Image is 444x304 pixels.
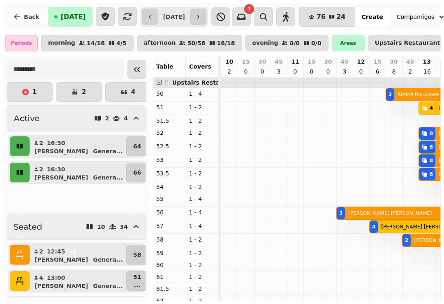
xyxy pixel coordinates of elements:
p: 1 - 2 [189,103,215,111]
p: 1 - 2 [189,169,215,177]
p: 0 [358,67,364,76]
p: 51.5 [156,117,183,125]
span: Covers [189,63,211,70]
p: Genera ... [93,147,123,155]
p: 1 - 2 [189,129,215,137]
p: 50 / 58 [187,40,205,46]
p: 1 - 4 [189,195,215,203]
p: 66 [133,168,141,177]
button: [DATE] [48,7,92,27]
p: 1 - 4 [189,90,215,98]
p: 0 [325,67,331,76]
p: 1 - 2 [189,273,215,281]
p: 0 [292,67,298,76]
p: 50 [156,90,183,98]
p: 16:30 [47,165,65,173]
p: 2 [39,247,44,256]
p: 2 [105,115,109,121]
p: 64 [133,142,141,150]
p: 57 [156,222,183,230]
div: 3 [339,210,342,216]
p: [PERSON_NAME] [35,147,88,155]
p: 61.5 [156,285,183,293]
p: 53 [156,156,183,164]
button: Seated1034 [7,214,146,240]
div: 4 [430,105,433,111]
button: 413:00[PERSON_NAME]Genera... [31,271,125,291]
p: 1 - 4 [189,222,215,230]
p: 4 [124,115,128,121]
span: 🍴 Upstairs Restaurant [163,79,237,86]
h2: Seated [14,221,42,233]
p: [PERSON_NAME] [35,282,88,290]
div: Periods [5,35,38,51]
p: 0 [259,67,266,76]
p: 0 / 0 [289,40,300,46]
button: Collapse sidebar [127,60,146,79]
p: 15 [373,58,381,66]
p: 59 [156,249,183,257]
p: 34 [120,224,128,230]
span: 1 [247,7,250,11]
p: morning [48,40,75,46]
div: 8 [430,157,433,164]
p: 1 - 2 [189,285,215,293]
p: 2 [407,67,414,76]
span: 24 [336,14,345,20]
p: 30 [324,58,332,66]
p: 16:30 [47,139,65,147]
button: 51... [126,271,148,291]
p: [PERSON_NAME] [PERSON_NAME] [348,210,432,216]
span: 76 [317,14,326,20]
p: 14 / 16 [87,40,105,46]
div: 2 [405,237,408,244]
p: 12:45 [47,247,65,256]
p: 4 [131,89,135,95]
p: 2 [81,89,86,95]
p: 10 [225,58,233,66]
p: [PERSON_NAME] [35,173,88,182]
p: 52 [156,129,183,137]
div: 8 [430,171,433,177]
p: 1 - 2 [189,261,215,269]
p: 1 - 2 [189,142,215,150]
p: 6 [374,67,381,76]
p: 58 [156,235,183,244]
div: 8 [430,144,433,150]
p: 15 [242,58,250,66]
p: 61 [156,273,183,281]
p: 30 [258,58,266,66]
p: Kerina Rujudawa [398,91,439,98]
button: 212:45[PERSON_NAME]Genera... [31,245,125,265]
div: 4 [372,223,375,230]
p: 16 / 18 [217,40,235,46]
p: 1 - 2 [189,156,215,164]
p: 8 [391,67,397,76]
p: 13:00 [47,274,65,282]
button: 58 [126,245,148,265]
p: 2 [226,67,233,76]
span: Table [156,63,173,70]
p: [PERSON_NAME] [35,256,88,264]
p: 1 - 2 [189,235,215,244]
p: 2 [39,165,44,173]
span: Compamigos [397,13,435,21]
button: 216:30[PERSON_NAME]Genera... [31,163,125,182]
p: 12 [357,58,365,66]
button: Back [7,7,46,27]
p: 30 [390,58,398,66]
p: 0 [243,67,249,76]
p: 1 - 2 [189,117,215,125]
p: 1 - 4 [189,208,215,216]
p: 54 [156,183,183,191]
button: 4 [105,82,151,102]
p: 0 / 0 [311,40,321,46]
div: Areas [332,35,365,51]
div: 8 [430,130,433,137]
span: Create [361,14,383,20]
p: Genera ... [93,256,123,264]
p: 1 [32,89,37,95]
p: Genera ... [93,282,123,290]
p: 13 [423,58,430,66]
button: afternoon50/5816/18 [137,35,242,51]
